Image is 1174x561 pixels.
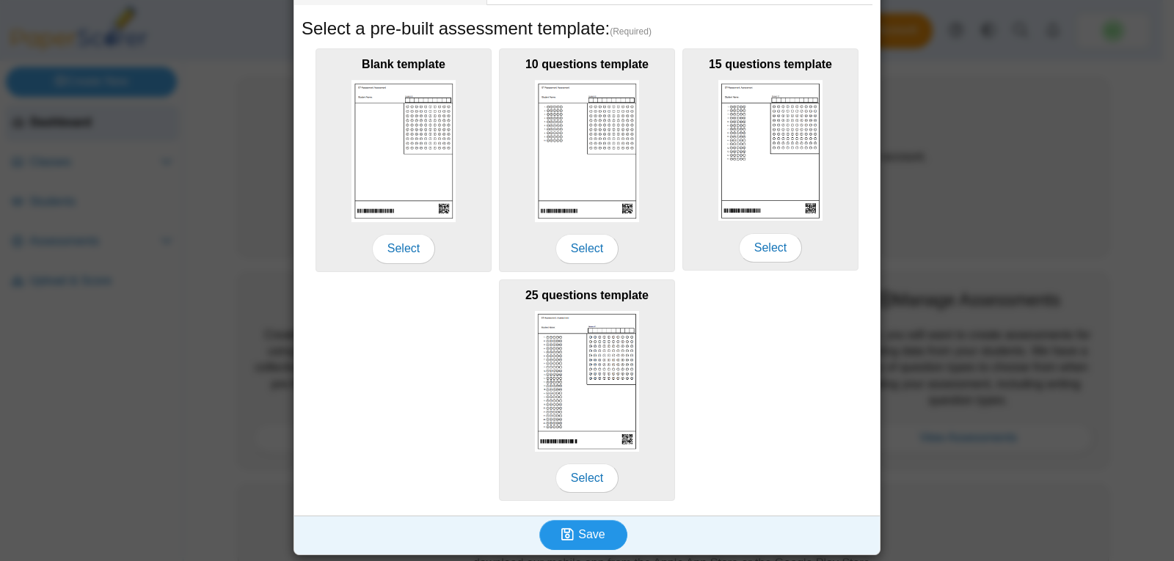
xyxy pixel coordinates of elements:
[539,520,627,549] button: Save
[362,58,445,70] b: Blank template
[555,463,619,493] span: Select
[718,80,823,221] img: scan_sheet_15_questions.png
[351,80,456,221] img: scan_sheet_blank.png
[578,528,605,540] span: Save
[535,80,639,221] img: scan_sheet_10_questions.png
[302,16,872,41] h5: Select a pre-built assessment template:
[610,26,652,38] span: (Required)
[535,311,639,452] img: scan_sheet_25_questions.png
[739,233,802,263] span: Select
[525,289,649,301] b: 25 questions template
[555,234,619,263] span: Select
[372,234,435,263] span: Select
[709,58,832,70] b: 15 questions template
[525,58,649,70] b: 10 questions template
